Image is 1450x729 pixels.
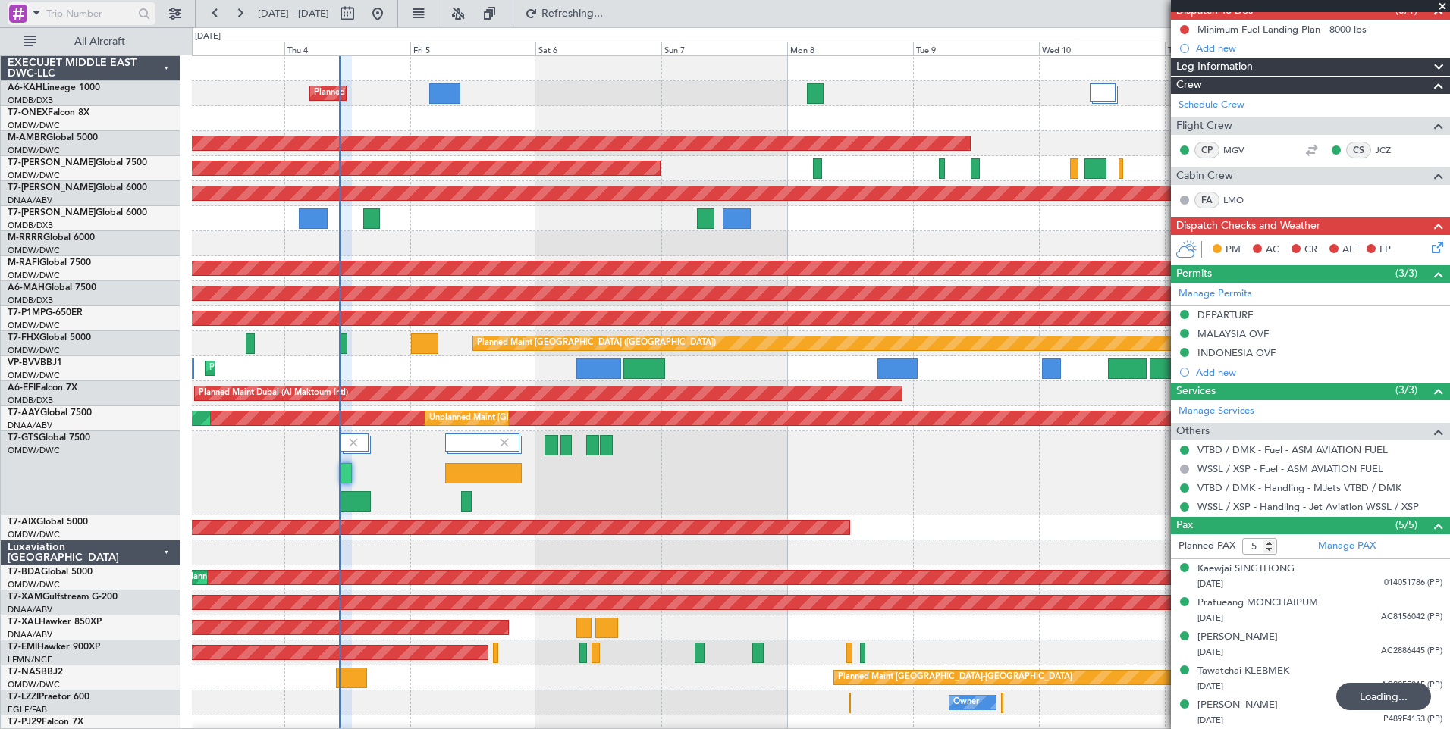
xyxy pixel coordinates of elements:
div: Fri 5 [410,42,536,55]
div: MALAYSIA OVF [1197,327,1269,340]
span: Crew [1176,77,1202,94]
a: OMDW/DWC [8,345,60,356]
img: gray-close.svg [497,436,511,449]
span: T7-FHX [8,333,39,343]
a: DNAA/ABV [8,420,52,431]
div: Unplanned Maint [GEOGRAPHIC_DATA] (Al Maktoum Intl) [429,407,654,430]
span: T7-PJ29 [8,718,42,727]
div: Owner [953,691,979,714]
span: A6-EFI [8,383,36,393]
span: FP [1379,242,1391,258]
div: Add new [1196,42,1442,55]
span: T7-LZZI [8,693,39,702]
img: gray-close.svg [347,436,360,449]
a: OMDW/DWC [8,270,60,281]
span: Dispatch Checks and Weather [1176,217,1320,235]
a: MGV [1223,143,1257,157]
a: T7-AIXGlobal 5000 [8,518,88,527]
span: Permits [1176,265,1212,283]
a: M-AMBRGlobal 5000 [8,133,98,142]
span: M-AMBR [8,133,46,142]
span: Others [1176,423,1210,440]
div: [PERSON_NAME] [1197,698,1278,713]
a: T7-LZZIPraetor 600 [8,693,89,702]
div: CS [1346,142,1371,158]
a: VTBD / DMK - Fuel - ASM AVIATION FUEL [1197,443,1388,456]
span: AC2886445 (PP) [1381,645,1442,658]
span: T7-XAM [8,593,42,602]
span: T7-AIX [8,518,36,527]
a: OMDW/DWC [8,120,60,131]
span: P489F4153 (PP) [1383,713,1442,726]
a: T7-ONEXFalcon 8X [8,108,89,117]
a: T7-EMIHawker 900XP [8,643,100,652]
a: JCZ [1375,143,1409,157]
div: Sun 7 [661,42,787,55]
div: Tue 9 [913,42,1039,55]
a: LMO [1223,193,1257,207]
a: A6-EFIFalcon 7X [8,383,77,393]
div: Add new [1196,366,1442,379]
span: [DATE] [1197,612,1223,624]
span: A6-KAH [8,83,42,92]
div: Thu 11 [1165,42,1291,55]
a: T7-FHXGlobal 5000 [8,333,91,343]
div: Planned Maint [GEOGRAPHIC_DATA]-[GEOGRAPHIC_DATA] [838,666,1072,689]
label: Planned PAX [1179,539,1235,554]
span: T7-ONEX [8,108,48,117]
a: T7-PJ29Falcon 7X [8,718,83,727]
div: Planned Maint Dubai (Al Maktoum Intl) [314,82,463,105]
span: T7-NAS [8,668,41,677]
div: Wed 10 [1039,42,1165,55]
a: M-RAFIGlobal 7500 [8,258,91,268]
div: [PERSON_NAME] [1197,630,1278,645]
span: VP-BVV [8,358,40,368]
div: Kaewjai SINGTHONG [1197,562,1295,577]
span: Flight Crew [1176,117,1232,135]
div: Minimum Fuel Landing Plan - 8000 lbs [1197,23,1367,36]
a: OMDW/DWC [8,320,60,331]
a: OMDW/DWC [8,370,60,381]
span: AC2255815 (PP) [1381,679,1442,692]
a: Manage Permits [1179,286,1252,302]
div: FA [1194,192,1219,208]
span: T7-BDA [8,568,41,577]
span: Cabin Crew [1176,167,1233,185]
span: CR [1304,242,1317,258]
span: M-RAFI [8,258,39,268]
span: M-RRRR [8,233,43,242]
a: DNAA/ABV [8,604,52,615]
span: T7-EMI [8,643,37,652]
span: PM [1226,242,1241,258]
span: T7-GTS [8,433,39,443]
a: OMDW/DWC [8,445,60,456]
a: T7-[PERSON_NAME]Global 7500 [8,158,147,167]
span: Services [1176,383,1216,400]
a: OMDW/DWC [8,579,60,590]
div: Planned Maint Dubai (Al Maktoum Intl) [199,382,348,405]
span: AC [1266,242,1279,258]
span: T7-XAL [8,618,39,627]
a: OMDW/DWC [8,145,60,156]
a: EGLF/FAB [8,704,47,715]
a: DNAA/ABV [8,629,52,640]
a: VTBD / DMK - Handling - MJets VTBD / DMK [1197,481,1401,494]
span: T7-[PERSON_NAME] [8,208,96,217]
button: Refreshing... [518,2,609,26]
a: OMDB/DXB [8,295,53,306]
a: T7-P1MPG-650ER [8,308,83,318]
a: Manage PAX [1318,539,1376,554]
span: AF [1342,242,1354,258]
span: A6-MAH [8,283,45,293]
span: (5/5) [1395,517,1417,533]
a: OMDW/DWC [8,170,60,181]
div: Sat 6 [535,42,661,55]
a: VP-BVVBBJ1 [8,358,62,368]
a: OMDW/DWC [8,529,60,540]
span: T7-[PERSON_NAME] [8,183,96,192]
a: OMDB/DXB [8,95,53,106]
span: T7-AAY [8,408,40,418]
span: Leg Information [1176,58,1253,76]
a: A6-KAHLineage 1000 [8,83,100,92]
div: Loading... [1336,683,1431,710]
